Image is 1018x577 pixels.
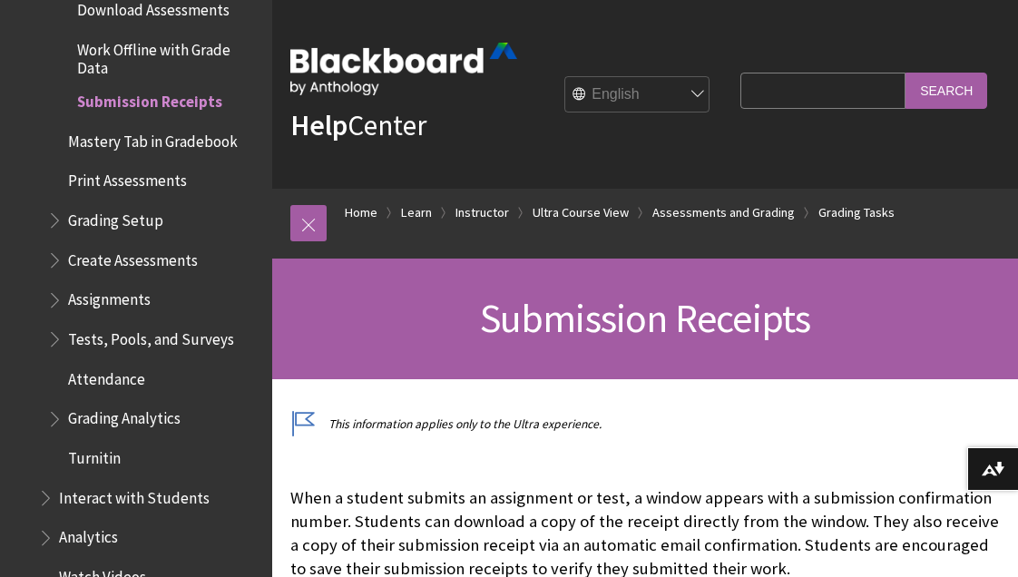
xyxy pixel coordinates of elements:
[59,483,210,507] span: Interact with Students
[68,126,238,151] span: Mastery Tab in Gradebook
[290,107,347,143] strong: Help
[905,73,987,108] input: Search
[533,201,629,224] a: Ultra Course View
[77,34,259,77] span: Work Offline with Grade Data
[68,364,145,388] span: Attendance
[68,245,198,269] span: Create Assessments
[68,285,151,309] span: Assignments
[68,324,234,348] span: Tests, Pools, and Surveys
[290,416,1000,433] p: This information applies only to the Ultra experience.
[77,86,222,111] span: Submission Receipts
[455,201,509,224] a: Instructor
[68,443,121,467] span: Turnitin
[290,107,426,143] a: HelpCenter
[565,77,710,113] select: Site Language Selector
[401,201,432,224] a: Learn
[59,523,118,547] span: Analytics
[345,201,377,224] a: Home
[68,205,163,230] span: Grading Setup
[480,293,811,343] span: Submission Receipts
[68,404,181,428] span: Grading Analytics
[290,43,517,95] img: Blackboard by Anthology
[652,201,795,224] a: Assessments and Grading
[68,166,187,191] span: Print Assessments
[818,201,895,224] a: Grading Tasks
